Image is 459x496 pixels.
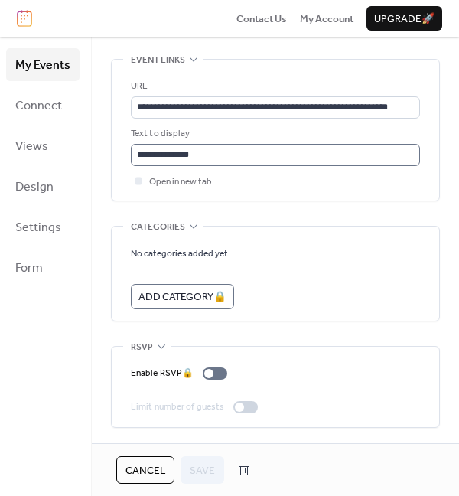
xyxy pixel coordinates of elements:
span: RSVP [131,340,153,355]
span: Cancel [125,463,165,478]
span: Form [15,256,43,280]
span: Contact Us [236,11,287,27]
button: Cancel [116,456,174,484]
span: Event links [131,53,185,68]
span: My Account [300,11,353,27]
a: My Account [300,11,353,26]
a: Contact Us [236,11,287,26]
span: Open in new tab [149,175,212,190]
span: Views [15,135,48,158]
span: Categories [131,220,185,235]
span: Settings [15,216,61,240]
div: Text to display [131,126,417,142]
a: Settings [6,210,80,243]
div: URL [131,79,417,94]
span: My Events [15,54,70,77]
span: Upgrade 🚀 [374,11,435,27]
a: My Events [6,48,80,81]
span: No categories added yet. [131,246,230,262]
div: Limit number of guests [131,400,224,415]
a: Connect [6,89,80,122]
img: logo [17,10,32,27]
span: Design [15,175,54,199]
button: Upgrade🚀 [366,6,442,31]
a: Design [6,170,80,203]
a: Views [6,129,80,162]
span: Connect [15,94,62,118]
a: Form [6,251,80,284]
